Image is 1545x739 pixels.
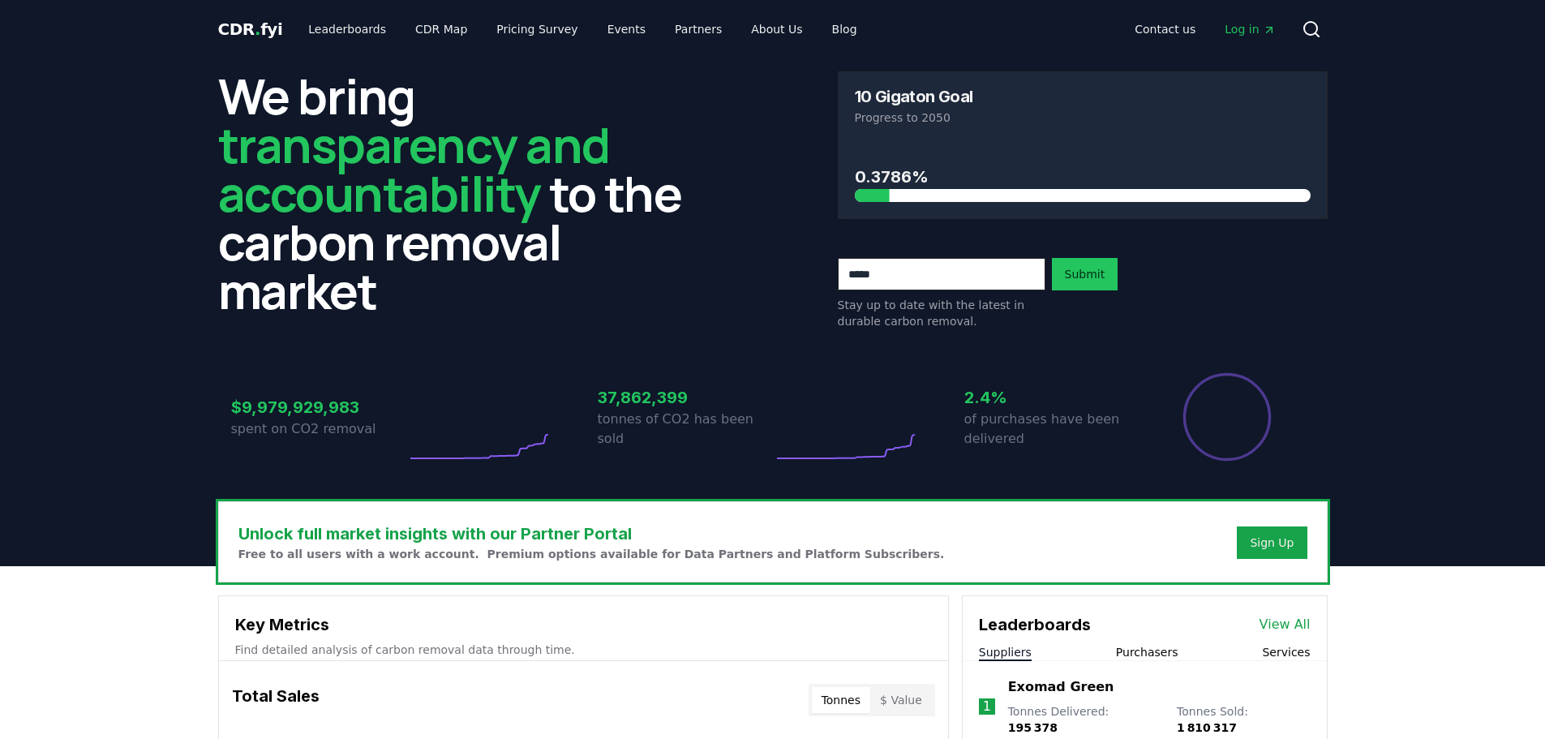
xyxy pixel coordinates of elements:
h3: 10 Gigaton Goal [855,88,973,105]
h3: 0.3786% [855,165,1311,189]
nav: Main [295,15,869,44]
a: Events [594,15,659,44]
button: Suppliers [979,644,1032,660]
span: 195 378 [1008,721,1058,734]
h3: Total Sales [232,684,320,716]
h3: $9,979,929,983 [231,395,406,419]
a: View All [1260,615,1311,634]
a: Exomad Green [1008,677,1114,697]
button: Services [1262,644,1310,660]
a: Contact us [1122,15,1208,44]
span: 1 810 317 [1177,721,1237,734]
button: Submit [1052,258,1118,290]
span: transparency and accountability [218,111,610,226]
nav: Main [1122,15,1288,44]
a: Partners [662,15,735,44]
button: $ Value [870,687,932,713]
button: Tonnes [812,687,870,713]
a: Pricing Survey [483,15,590,44]
div: Percentage of sales delivered [1182,372,1272,462]
span: . [255,19,260,39]
a: About Us [738,15,815,44]
a: CDR Map [402,15,480,44]
span: CDR fyi [218,19,283,39]
p: Tonnes Sold : [1177,703,1310,736]
p: Free to all users with a work account. Premium options available for Data Partners and Platform S... [238,546,945,562]
a: Blog [819,15,870,44]
button: Purchasers [1116,644,1178,660]
span: Log in [1225,21,1275,37]
p: tonnes of CO2 has been sold [598,410,773,449]
p: Tonnes Delivered : [1008,703,1161,736]
a: CDR.fyi [218,18,283,41]
h3: Key Metrics [235,612,932,637]
a: Log in [1212,15,1288,44]
h2: We bring to the carbon removal market [218,71,708,315]
a: Leaderboards [295,15,399,44]
p: of purchases have been delivered [964,410,1139,449]
h3: Unlock full market insights with our Partner Portal [238,522,945,546]
p: 1 [983,697,991,716]
h3: 2.4% [964,385,1139,410]
h3: 37,862,399 [598,385,773,410]
a: Sign Up [1250,535,1294,551]
p: Stay up to date with the latest in durable carbon removal. [838,297,1045,329]
h3: Leaderboards [979,612,1091,637]
p: Find detailed analysis of carbon removal data through time. [235,642,932,658]
button: Sign Up [1237,526,1307,559]
p: Progress to 2050 [855,110,1311,126]
p: spent on CO2 removal [231,419,406,439]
